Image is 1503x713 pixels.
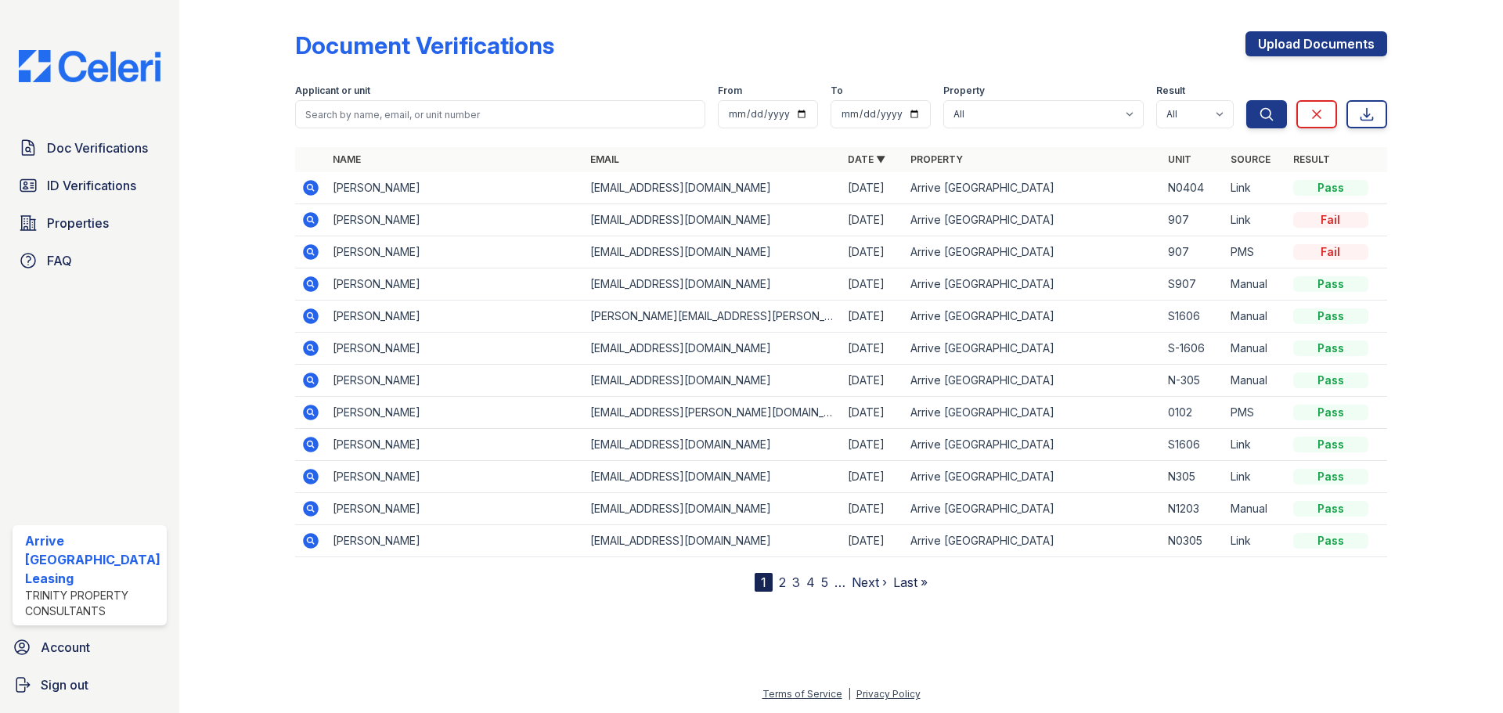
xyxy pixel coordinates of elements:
div: Fail [1293,244,1368,260]
div: Pass [1293,373,1368,388]
td: [EMAIL_ADDRESS][DOMAIN_NAME] [584,172,842,204]
td: Arrive [GEOGRAPHIC_DATA] [904,236,1162,268]
td: Link [1224,204,1287,236]
td: Arrive [GEOGRAPHIC_DATA] [904,461,1162,493]
td: [DATE] [842,172,904,204]
td: [DATE] [842,333,904,365]
a: Date ▼ [848,153,885,165]
div: Document Verifications [295,31,554,59]
span: Properties [47,214,109,232]
td: S1606 [1162,301,1224,333]
div: Pass [1293,340,1368,356]
td: Arrive [GEOGRAPHIC_DATA] [904,493,1162,525]
a: Account [6,632,173,663]
td: [EMAIL_ADDRESS][DOMAIN_NAME] [584,333,842,365]
td: [DATE] [842,429,904,461]
td: Arrive [GEOGRAPHIC_DATA] [904,301,1162,333]
td: [DATE] [842,236,904,268]
td: N0404 [1162,172,1224,204]
a: Properties [13,207,167,239]
div: Trinity Property Consultants [25,588,160,619]
td: [EMAIL_ADDRESS][DOMAIN_NAME] [584,236,842,268]
span: FAQ [47,251,72,270]
a: Name [333,153,361,165]
a: Unit [1168,153,1191,165]
td: Link [1224,429,1287,461]
td: [EMAIL_ADDRESS][DOMAIN_NAME] [584,365,842,397]
div: | [848,688,851,700]
td: [EMAIL_ADDRESS][PERSON_NAME][DOMAIN_NAME] [584,397,842,429]
td: Link [1224,525,1287,557]
a: 3 [792,574,800,590]
td: Link [1224,172,1287,204]
td: [DATE] [842,461,904,493]
div: Pass [1293,308,1368,324]
a: 2 [779,574,786,590]
td: [PERSON_NAME][EMAIL_ADDRESS][PERSON_NAME][DOMAIN_NAME] [584,301,842,333]
td: [PERSON_NAME] [326,268,584,301]
td: [EMAIL_ADDRESS][DOMAIN_NAME] [584,268,842,301]
a: Doc Verifications [13,132,167,164]
label: Property [943,85,985,97]
td: [EMAIL_ADDRESS][DOMAIN_NAME] [584,493,842,525]
a: 4 [806,574,815,590]
td: [DATE] [842,525,904,557]
td: Link [1224,461,1287,493]
td: [PERSON_NAME] [326,301,584,333]
a: FAQ [13,245,167,276]
td: Arrive [GEOGRAPHIC_DATA] [904,397,1162,429]
td: 907 [1162,204,1224,236]
td: N-305 [1162,365,1224,397]
div: Pass [1293,405,1368,420]
a: Sign out [6,669,173,700]
span: Account [41,638,90,657]
a: Source [1231,153,1271,165]
a: Privacy Policy [856,688,921,700]
a: Last » [893,574,928,590]
img: CE_Logo_Blue-a8612792a0a2168367f1c8372b55b34899dd931a85d93a1a3d3e32e68fde9ad4.png [6,50,173,82]
td: Arrive [GEOGRAPHIC_DATA] [904,365,1162,397]
label: To [831,85,843,97]
td: [PERSON_NAME] [326,493,584,525]
a: Result [1293,153,1330,165]
td: Manual [1224,493,1287,525]
td: Manual [1224,365,1287,397]
td: [PERSON_NAME] [326,365,584,397]
div: Pass [1293,180,1368,196]
span: … [834,573,845,592]
td: Manual [1224,333,1287,365]
div: Pass [1293,469,1368,484]
td: [PERSON_NAME] [326,333,584,365]
a: Upload Documents [1245,31,1387,56]
a: Next › [852,574,887,590]
input: Search by name, email, or unit number [295,100,705,128]
div: Pass [1293,533,1368,549]
td: [DATE] [842,204,904,236]
td: [DATE] [842,268,904,301]
td: N305 [1162,461,1224,493]
div: Arrive [GEOGRAPHIC_DATA] Leasing [25,531,160,588]
a: Terms of Service [762,688,842,700]
td: Arrive [GEOGRAPHIC_DATA] [904,268,1162,301]
div: Pass [1293,437,1368,452]
div: Pass [1293,276,1368,292]
td: Arrive [GEOGRAPHIC_DATA] [904,172,1162,204]
td: 0102 [1162,397,1224,429]
td: [DATE] [842,301,904,333]
td: [EMAIL_ADDRESS][DOMAIN_NAME] [584,429,842,461]
td: S-1606 [1162,333,1224,365]
div: Fail [1293,212,1368,228]
td: Manual [1224,301,1287,333]
td: Arrive [GEOGRAPHIC_DATA] [904,204,1162,236]
td: S907 [1162,268,1224,301]
td: [EMAIL_ADDRESS][DOMAIN_NAME] [584,461,842,493]
span: Sign out [41,675,88,694]
td: Arrive [GEOGRAPHIC_DATA] [904,429,1162,461]
td: [PERSON_NAME] [326,461,584,493]
td: PMS [1224,397,1287,429]
td: [EMAIL_ADDRESS][DOMAIN_NAME] [584,525,842,557]
td: 907 [1162,236,1224,268]
td: Arrive [GEOGRAPHIC_DATA] [904,333,1162,365]
td: [PERSON_NAME] [326,172,584,204]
